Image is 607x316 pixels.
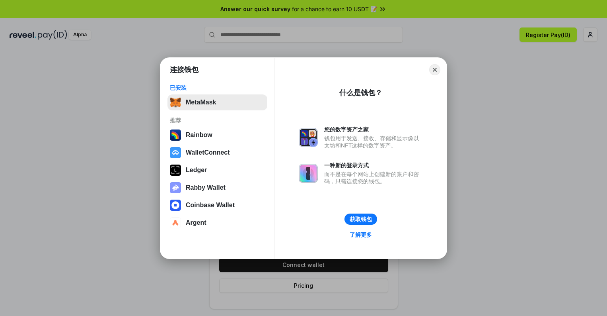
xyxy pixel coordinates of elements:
div: 获取钱包 [350,216,372,223]
div: Argent [186,219,206,226]
img: svg+xml,%3Csvg%20width%3D%2228%22%20height%3D%2228%22%20viewBox%3D%220%200%2028%2028%22%20fill%3D... [170,217,181,228]
img: svg+xml,%3Csvg%20xmlns%3D%22http%3A%2F%2Fwww.w3.org%2F2000%2Fsvg%22%20fill%3D%22none%22%20viewBox... [299,128,318,147]
div: Coinbase Wallet [186,202,235,209]
div: WalletConnect [186,149,230,156]
button: Rainbow [167,127,267,143]
div: 了解更多 [350,231,372,238]
img: svg+xml,%3Csvg%20width%3D%2228%22%20height%3D%2228%22%20viewBox%3D%220%200%2028%2028%22%20fill%3D... [170,147,181,158]
button: WalletConnect [167,145,267,161]
div: 已安装 [170,84,265,91]
div: 一种新的登录方式 [324,162,423,169]
button: 获取钱包 [344,214,377,225]
div: 您的数字资产之家 [324,126,423,133]
div: 推荐 [170,117,265,124]
img: svg+xml,%3Csvg%20width%3D%2228%22%20height%3D%2228%22%20viewBox%3D%220%200%2028%2028%22%20fill%3D... [170,200,181,211]
div: Rainbow [186,132,212,139]
button: Close [429,64,440,75]
div: Ledger [186,167,207,174]
img: svg+xml,%3Csvg%20width%3D%22120%22%20height%3D%22120%22%20viewBox%3D%220%200%20120%20120%22%20fil... [170,130,181,141]
div: 而不是在每个网站上创建新的账户和密码，只需连接您的钱包。 [324,171,423,185]
div: Rabby Wallet [186,184,226,191]
img: svg+xml,%3Csvg%20xmlns%3D%22http%3A%2F%2Fwww.w3.org%2F2000%2Fsvg%22%20fill%3D%22none%22%20viewBox... [170,182,181,193]
div: MetaMask [186,99,216,106]
img: svg+xml,%3Csvg%20xmlns%3D%22http%3A%2F%2Fwww.w3.org%2F2000%2Fsvg%22%20fill%3D%22none%22%20viewBox... [299,164,318,183]
button: Rabby Wallet [167,180,267,196]
img: svg+xml,%3Csvg%20fill%3D%22none%22%20height%3D%2233%22%20viewBox%3D%220%200%2035%2033%22%20width%... [170,97,181,108]
button: Ledger [167,162,267,178]
button: Coinbase Wallet [167,197,267,213]
div: 什么是钱包？ [339,88,382,98]
h1: 连接钱包 [170,65,198,75]
a: 了解更多 [345,230,377,240]
button: Argent [167,215,267,231]
img: svg+xml,%3Csvg%20xmlns%3D%22http%3A%2F%2Fwww.w3.org%2F2000%2Fsvg%22%20width%3D%2228%22%20height%3... [170,165,181,176]
button: MetaMask [167,94,267,110]
div: 钱包用于发送、接收、存储和显示像以太坊和NFT这样的数字资产。 [324,135,423,149]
